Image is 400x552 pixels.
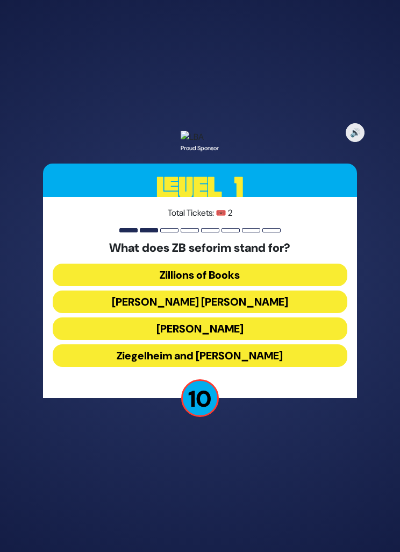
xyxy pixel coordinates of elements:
[181,379,219,417] p: 10
[53,241,347,255] h5: What does ZB seforim stand for?
[53,317,347,340] button: [PERSON_NAME]
[53,344,347,367] button: Ziegelheim and [PERSON_NAME]
[53,207,347,220] p: Total Tickets: 🎟️ 2
[53,264,347,286] button: Zillions of Books
[181,131,204,144] img: LBA
[346,123,365,142] button: 🔊
[53,291,347,313] button: [PERSON_NAME] [PERSON_NAME]
[43,164,357,212] h3: Level 1
[181,144,219,153] div: Proud Sponsor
